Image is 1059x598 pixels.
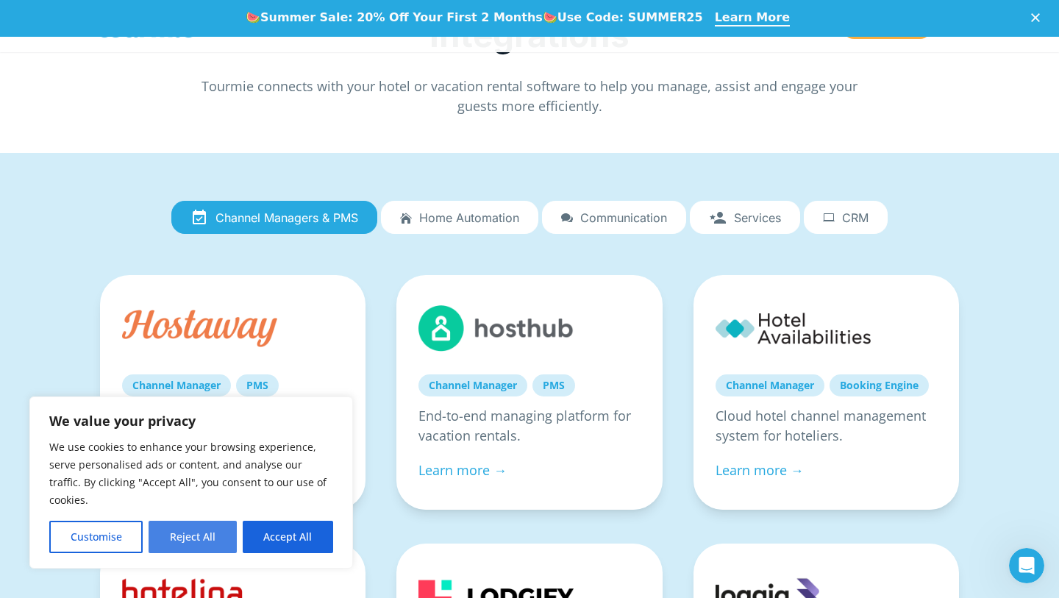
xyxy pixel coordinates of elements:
[715,10,790,26] a: Learn More
[215,211,358,224] span: Channel Managers & PMS
[49,438,333,509] p: We use cookies to enhance your browsing experience, serve personalised ads or content, and analys...
[542,201,686,235] a: Communication
[49,412,333,430] p: We value your privacy
[418,374,527,396] a: Channel Manager
[830,374,929,396] a: Booking Engine
[149,521,236,553] button: Reject All
[690,201,800,235] a: Services
[532,374,575,396] a: PMS
[171,201,377,235] a: Channel Managers & PMS
[557,10,703,24] b: Use Code: SUMMER25
[734,211,781,224] span: Services
[122,374,231,396] a: Channel Manager
[716,374,824,396] a: Channel Manager
[418,461,507,479] a: Learn more →
[716,406,937,446] p: Cloud hotel channel management system for hoteliers.
[419,211,519,224] span: Home automation
[1009,548,1044,583] iframe: Intercom live chat
[236,374,279,396] a: PMS
[842,211,869,224] span: CRM
[1031,13,1046,22] div: Close
[202,77,857,115] span: Tourmie connects with your hotel or vacation rental software to help you manage, assist and engag...
[246,10,703,25] div: 🍉 🍉
[243,521,333,553] button: Accept All
[381,201,538,235] a: Home automation
[804,201,888,235] a: CRM
[418,406,640,446] p: End-to-end managing platform for vacation rentals.
[716,461,804,479] a: Learn more →
[260,10,543,24] b: Summer Sale: 20% Off Your First 2 Months
[580,211,667,224] span: Communication
[49,521,143,553] button: Customise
